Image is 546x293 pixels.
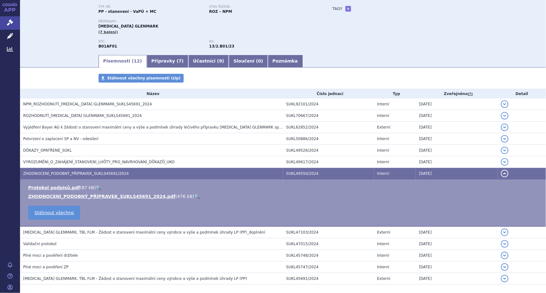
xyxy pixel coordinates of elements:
button: detail [501,229,508,236]
span: Interní [377,114,389,118]
span: Interní [377,102,389,106]
td: [DATE] [416,261,498,273]
a: Poznámka [268,55,303,68]
td: SUKL62852/2024 [283,122,374,133]
abbr: (?) [468,92,473,96]
button: detail [501,100,508,108]
span: Externí [377,230,390,235]
a: ZHODNOCENÍ_PODOBNÝ_PŘÍPRAVEK_SUKLS45691_2024.pdf [28,194,176,199]
span: VYROZUMĚNÍ_O_ZAHÁJENÍ_STANOVENÍ_LHŮTY_PRO_NAVRHOVÁNÍ_DŮKAZŮ_UKO [23,160,175,164]
strong: PP - stanovení - VaPÚ + MC [99,9,156,14]
td: SUKL49550/2024 [283,168,374,179]
a: 🔍 [194,194,200,199]
a: + [345,6,351,12]
button: detail [501,263,508,271]
td: [DATE] [416,250,498,261]
button: detail [501,158,508,166]
button: detail [501,112,508,119]
strong: ROZ – NPM [209,9,232,14]
span: ZHODNOCENÍ_PODOBNÝ_PŘÍPRAVEK_SUKLS45691/2024 [23,171,129,176]
td: [DATE] [416,238,498,250]
td: SUKL47015/2024 [283,238,374,250]
th: Název [20,89,283,99]
span: Interní [377,265,389,269]
td: SUKL92101/2024 [283,99,374,110]
td: SUKL45747/2024 [283,261,374,273]
td: [DATE] [416,145,498,156]
span: 476 kB [177,194,192,199]
td: [DATE] [416,122,498,133]
span: Interní [377,148,389,153]
button: detail [501,240,508,248]
td: SUKL49526/2024 [283,145,374,156]
span: Vyjádření Bayer AG k žádosti o stanovení maximální ceny a výše a podmínek úhrady léčivého příprav... [23,125,384,129]
span: Plné moci a pověření ZP [23,265,69,269]
a: 🔍 [96,185,101,190]
span: Externí [377,276,390,281]
button: detail [501,170,508,177]
th: Zveřejněno [416,89,498,99]
span: RIVAROXABAN GLENMARK, TBL FLM - Žádost o stanovení maximální ceny výrobce a výše a podmínek úhrad... [23,230,265,235]
li: ( ) [28,184,540,191]
td: SUKL45748/2024 [283,250,374,261]
th: Detail [498,89,546,99]
p: ATC: [99,40,203,43]
td: [DATE] [416,226,498,238]
span: NPM_ROZHODNUTÍ_RIVAROXABAN GLENMARK_SUKLS45691_2024 [23,102,152,106]
a: Stáhnout všechno [28,206,80,220]
span: Externí [377,125,390,129]
p: Stav řízení: [209,5,314,9]
div: , [209,40,320,49]
strong: RIVAROXABAN [99,44,117,48]
button: detail [501,124,508,131]
a: Přípravky (7) [147,55,188,68]
span: Plné moci a pověření držitele [23,253,78,258]
span: Interní [377,137,389,141]
a: Protokol podpisů.pdf [28,185,80,190]
td: [DATE] [416,273,498,285]
td: SUKL70667/2024 [283,110,374,122]
span: 9 [219,58,222,63]
span: 12 [134,58,140,63]
td: [DATE] [416,133,498,145]
td: SUKL50886/2024 [283,133,374,145]
span: Validační protokol [23,242,57,246]
span: Interní [377,160,389,164]
button: detail [501,147,508,154]
span: 87 kB [82,185,94,190]
a: Sloučení (0) [229,55,268,68]
span: Potvrzení o zaplacení SP a NV - odeslání [23,137,98,141]
span: 7 [179,58,182,63]
a: Stáhnout všechny písemnosti (zip) [99,74,184,83]
p: Typ SŘ: [99,5,203,9]
span: DŮKAZY_OPATŘENÉ_SÚKL [23,148,72,153]
span: 0 [258,58,261,63]
h3: Tagy [333,5,343,13]
span: Interní [377,242,389,246]
span: ROZHODNUTÍ_RIVAROXABAN GLENMARK_SUKLS45691_2024 [23,114,142,118]
th: Číslo jednací [283,89,374,99]
th: Typ [374,89,416,99]
td: [DATE] [416,156,498,168]
button: detail [501,252,508,259]
p: Přípravky: [99,20,320,23]
td: SUKL49617/2024 [283,156,374,168]
span: Interní [377,253,389,258]
li: ( ) [28,193,540,200]
button: detail [501,275,508,282]
td: SUKL45691/2024 [283,273,374,285]
a: Účastníci (9) [188,55,229,68]
p: RS: [209,40,314,43]
span: (7 balení) [99,30,118,34]
td: SUKL47103/2024 [283,226,374,238]
td: [DATE] [416,99,498,110]
span: Stáhnout všechny písemnosti (zip) [107,76,181,80]
button: detail [501,135,508,143]
strong: léčiva k terapii nebo k profylaxi tromboembolických onemocnění, přímé inhibitory faktoru Xa a tro... [209,44,218,48]
td: [DATE] [416,168,498,179]
td: [DATE] [416,110,498,122]
span: [MEDICAL_DATA] GLENMARK [99,24,159,28]
strong: gatrany a xabany vyšší síly [220,44,234,48]
a: Písemnosti (12) [99,55,147,68]
span: RIVAROXABAN GLENMARK, TBL FLM - Žádost o stanovení maximální ceny výrobce a výše a podmínek úhrad... [23,276,247,281]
